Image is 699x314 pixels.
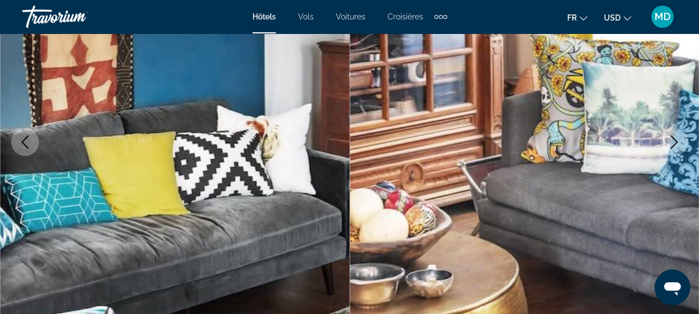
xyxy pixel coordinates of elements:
a: Croisières [388,12,423,21]
span: MD [655,11,671,22]
span: fr [567,13,577,22]
button: Change language [567,9,587,26]
button: Change currency [604,9,631,26]
a: Hôtels [252,12,276,21]
button: Previous image [11,128,39,156]
button: Extra navigation items [434,8,447,26]
a: Vols [298,12,314,21]
iframe: Bouton de lancement de la fenêtre de messagerie [655,269,690,305]
a: Travorium [22,2,133,31]
button: Next image [660,128,688,156]
button: User Menu [648,5,677,28]
span: USD [604,13,621,22]
a: Voitures [336,12,365,21]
